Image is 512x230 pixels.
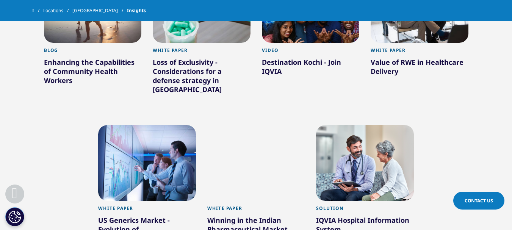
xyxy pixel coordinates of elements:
[43,4,72,17] a: Locations
[262,43,360,95] a: Video Destination Kochi - Join IQVIA
[262,58,360,79] div: Destination Kochi - Join IQVIA
[371,43,468,95] a: White Paper Value of RWE in Healthcare Delivery
[207,205,305,216] div: White Paper
[44,47,142,58] div: Blog
[262,47,360,58] div: Video
[371,58,468,79] div: Value of RWE in Healthcare Delivery
[44,43,142,105] a: Blog Enhancing the Capabilities of Community Health Workers
[44,58,142,88] div: Enhancing the Capabilities of Community Health Workers
[5,207,24,226] button: Cookies Settings
[153,47,251,58] div: White Paper
[72,4,127,17] a: [GEOGRAPHIC_DATA]
[465,197,493,204] span: Contact Us
[153,58,251,97] div: Loss of Exclusivity - Considerations for a defense strategy in [GEOGRAPHIC_DATA]
[316,205,414,216] div: Solution
[153,43,251,114] a: White Paper Loss of Exclusivity - Considerations for a defense strategy in [GEOGRAPHIC_DATA]
[371,47,468,58] div: White Paper
[127,4,146,17] span: Insights
[453,192,504,210] a: Contact Us
[98,205,196,216] div: White Paper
